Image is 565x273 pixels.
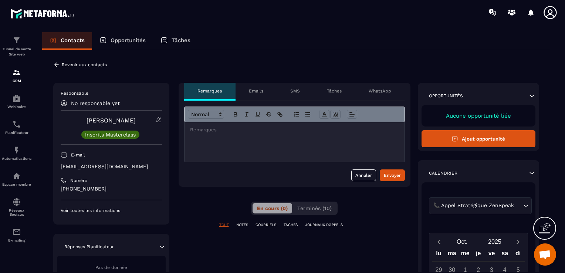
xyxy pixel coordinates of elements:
p: NOTES [236,222,248,227]
span: Terminés (10) [297,205,332,211]
div: di [511,248,525,261]
button: Terminés (10) [293,203,336,213]
img: formation [12,36,21,45]
p: No responsable yet [71,100,120,106]
a: formationformationTunnel de vente Site web [2,30,31,63]
div: je [472,248,485,261]
p: SMS [290,88,300,94]
div: lu [432,248,446,261]
a: Tâches [153,32,198,50]
p: TOUT [219,222,229,227]
p: Réponses Planificateur [64,244,114,250]
p: Aucune opportunité liée [429,112,528,119]
div: ve [485,248,498,261]
button: Open months overlay [446,235,478,248]
img: automations [12,172,21,181]
a: social-networksocial-networkRéseaux Sociaux [2,192,31,222]
span: 📞 Appel Stratégique ZenSpeak [432,202,516,210]
p: COURRIELS [256,222,276,227]
p: TÂCHES [284,222,298,227]
div: ma [445,248,459,261]
a: [PERSON_NAME] [87,117,136,124]
p: Tunnel de vente Site web [2,47,31,57]
img: social-network [12,198,21,206]
img: formation [12,68,21,77]
p: Emails [249,88,263,94]
p: Numéro [70,178,87,183]
p: Inscrits Masterclass [85,132,136,137]
p: JOURNAUX D'APPELS [305,222,343,227]
a: automationsautomationsEspace membre [2,166,31,192]
button: Envoyer [380,169,405,181]
div: Search for option [429,197,532,214]
p: Espace membre [2,182,31,186]
img: email [12,227,21,236]
a: formationformationCRM [2,63,31,88]
button: Annuler [351,169,376,181]
div: me [459,248,472,261]
button: Ajout opportunité [422,130,536,147]
p: E-mail [71,152,85,158]
p: CRM [2,79,31,83]
a: schedulerschedulerPlanificateur [2,114,31,140]
img: scheduler [12,120,21,129]
img: logo [10,7,77,20]
p: Réseaux Sociaux [2,208,31,216]
p: Responsable [61,90,162,96]
p: WhatsApp [369,88,391,94]
p: Contacts [61,37,85,44]
a: Contacts [42,32,92,50]
span: Pas de donnée [95,265,127,270]
img: automations [12,146,21,155]
div: sa [498,248,511,261]
p: Opportunités [111,37,146,44]
p: Remarques [197,88,222,94]
p: Webinaire [2,105,31,109]
p: Opportunités [429,93,463,99]
p: [PHONE_NUMBER] [61,185,162,192]
p: [EMAIL_ADDRESS][DOMAIN_NAME] [61,163,162,170]
p: Automatisations [2,156,31,161]
button: Previous month [432,237,446,247]
a: emailemailE-mailing [2,222,31,248]
p: Planificateur [2,131,31,135]
div: Envoyer [384,172,401,179]
p: Calendrier [429,170,457,176]
a: automationsautomationsWebinaire [2,88,31,114]
button: Next month [511,237,525,247]
a: automationsautomationsAutomatisations [2,140,31,166]
input: Search for option [516,202,521,210]
a: Opportunités [92,32,153,50]
p: Revenir aux contacts [62,62,107,67]
span: En cours (0) [257,205,288,211]
button: En cours (0) [253,203,292,213]
p: Tâches [172,37,190,44]
p: E-mailing [2,238,31,242]
p: Tâches [327,88,342,94]
img: automations [12,94,21,103]
p: Voir toutes les informations [61,208,162,213]
div: Ouvrir le chat [534,243,556,266]
button: Open years overlay [478,235,511,248]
